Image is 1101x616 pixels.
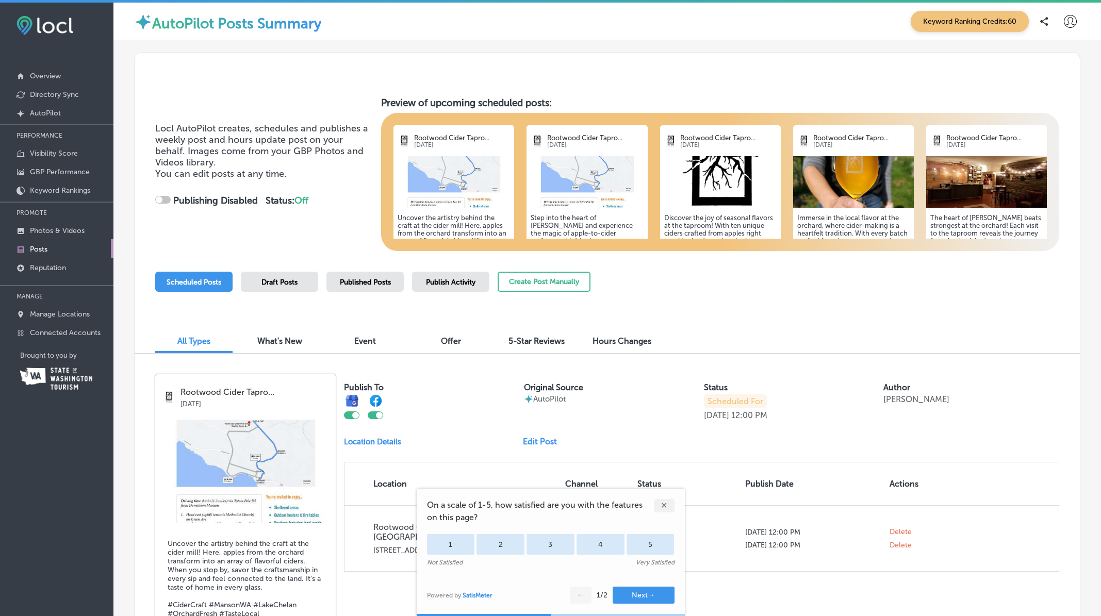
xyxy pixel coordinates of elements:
[441,336,461,346] span: Offer
[813,142,910,148] p: [DATE]
[890,527,912,537] span: Delete
[30,328,101,337] p: Connected Accounts
[476,534,524,555] div: 2
[593,336,651,346] span: Hours Changes
[393,156,514,208] img: 1747938304ba710c79-f5fa-41b3-828e-b8eedd763140_map_PF2020.jpg
[30,72,61,80] p: Overview
[30,168,90,176] p: GBP Performance
[930,135,943,147] img: logo
[398,214,510,307] h5: Uncover the artistry behind the craft at the cider mill! Here, apples from the orchard transform ...
[637,541,737,550] p: Scheduled
[134,13,152,31] img: autopilot-icon
[180,388,328,397] p: Rootwood Cider Tapro...
[524,382,583,392] label: Original Source
[152,15,321,32] label: AutoPilot Posts Summary
[680,134,777,142] p: Rootwood Cider Tapro...
[30,263,66,272] p: Reputation
[30,245,47,254] p: Posts
[426,278,475,287] span: Publish Activity
[30,310,90,319] p: Manage Locations
[531,135,544,147] img: logo
[547,142,644,148] p: [DATE]
[344,382,384,392] label: Publish To
[20,368,92,390] img: Washington Tourism
[498,272,590,292] button: Create Post Manually
[911,11,1029,32] span: Keyword Ranking Credits: 60
[294,195,308,206] span: Off
[890,541,912,550] span: Delete
[883,382,910,392] label: Author
[340,278,391,287] span: Published Posts
[704,410,729,420] p: [DATE]
[533,394,566,404] p: AutoPilot
[173,195,258,206] strong: Publishing Disabled
[180,397,328,408] p: [DATE]
[30,90,79,99] p: Directory Sync
[570,587,591,604] button: ←
[30,149,78,158] p: Visibility Score
[20,352,113,359] p: Brought to you by
[883,394,949,404] p: [PERSON_NAME]
[30,186,90,195] p: Keyword Rankings
[637,528,737,537] p: Scheduled
[660,156,781,208] img: 174793831192a5b3f6-f3d4-4d2c-8b97-c475ac18e25a_logo_square-01.jpg
[547,134,644,142] p: Rootwood Cider Tapro...
[17,16,73,35] img: fda3e92497d09a02dc62c9cd864e3231.png
[398,135,410,147] img: logo
[344,437,401,446] p: Location Details
[531,214,643,322] h5: Step into the heart of [PERSON_NAME] and experience the magic of apple-to-cider craftsmanship! At...
[414,142,511,148] p: [DATE]
[561,462,633,505] th: Channel
[813,134,910,142] p: Rootwood Cider Tapro...
[946,142,1043,148] p: [DATE]
[523,437,565,446] a: Edit Post
[527,156,647,208] img: 1747938304ba710c79-f5fa-41b3-828e-b8eedd763140_map_PF2020.jpg
[167,278,221,287] span: Scheduled Posts
[627,534,675,555] div: 5
[577,534,625,555] div: 4
[30,109,61,118] p: AutoPilot
[654,499,675,512] div: ✕
[745,528,881,537] p: [DATE] 12:00 PM
[427,499,654,524] span: On a scale of 1-5, how satisfied are you with the features on this page?
[508,336,565,346] span: 5-Star Reviews
[354,336,376,346] span: Event
[266,195,308,206] strong: Status:
[373,522,557,542] p: Rootwood Cider Taproom - at the [GEOGRAPHIC_DATA]
[664,214,777,314] h5: Discover the joy of seasonal flavors at the taproom! With ten unique ciders crafted from apples r...
[664,135,677,147] img: logo
[946,134,1043,142] p: Rootwood Cider Tapro...
[381,97,1059,109] h3: Preview of upcoming scheduled posts:
[680,142,777,148] p: [DATE]
[793,156,914,208] img: 0275c0c0-0ef8-4a87-a9f5-f660f23ef6e820200930_113258.jpg
[524,394,533,404] img: autopilot-icon
[162,391,175,404] img: logo
[636,559,675,566] div: Very Satisfied
[797,214,910,307] h5: Immerse in the local flavor at the orchard, where cider-making is a heartfelt tradition. With eve...
[427,592,492,599] div: Powered by
[527,534,574,555] div: 3
[177,336,210,346] span: All Types
[414,134,511,142] p: Rootwood Cider Tapro...
[30,226,85,235] p: Photos & Videos
[704,382,728,392] label: Status
[261,278,298,287] span: Draft Posts
[463,592,492,599] a: SatisMeter
[704,394,767,408] p: Scheduled For
[926,156,1047,208] img: 174793830601075d4e-3fb7-4a17-be88-73a38211a620_20161202_182857.jpg
[257,336,302,346] span: What's New
[741,462,885,505] th: Publish Date
[745,541,881,550] p: [DATE] 12:00 PM
[427,534,475,555] div: 1
[597,591,607,600] div: 1 / 2
[885,462,943,505] th: Actions
[155,168,287,179] span: You can edit posts at any time.
[427,559,463,566] div: Not Satisfied
[633,462,742,505] th: Status
[613,587,675,604] button: Next→
[155,420,336,523] img: 1747938304ba710c79-f5fa-41b3-828e-b8eedd763140_map_PF2020.jpg
[797,135,810,147] img: logo
[373,546,557,555] p: [STREET_ADDRESS]
[930,214,1043,307] h5: The heart of [PERSON_NAME] beats strongest at the orchard! Each visit to the taproom reveals the ...
[155,123,368,168] span: Locl AutoPilot creates, schedules and publishes a weekly post and hours update post on your behal...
